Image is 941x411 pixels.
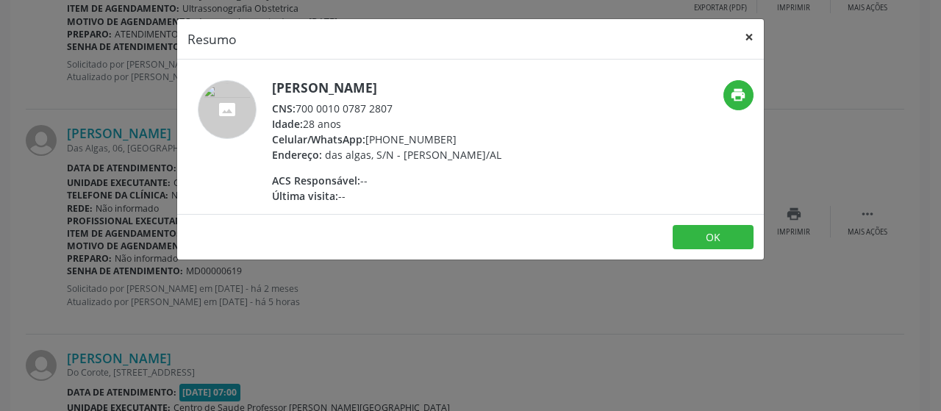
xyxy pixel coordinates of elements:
[734,19,764,55] button: Close
[272,173,501,188] div: --
[272,189,338,203] span: Última visita:
[272,116,501,132] div: 28 anos
[673,225,754,250] button: OK
[272,101,501,116] div: 700 0010 0787 2807
[272,101,296,115] span: CNS:
[272,117,303,131] span: Idade:
[272,80,501,96] h5: [PERSON_NAME]
[187,29,237,49] h5: Resumo
[272,148,322,162] span: Endereço:
[272,188,501,204] div: --
[730,87,746,103] i: print
[723,80,754,110] button: print
[325,148,501,162] span: das algas, S/N - [PERSON_NAME]/AL
[272,174,360,187] span: ACS Responsável:
[272,132,365,146] span: Celular/WhatsApp:
[198,80,257,139] img: accompaniment
[272,132,501,147] div: [PHONE_NUMBER]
